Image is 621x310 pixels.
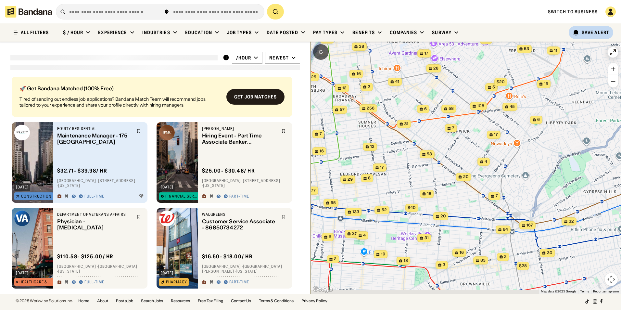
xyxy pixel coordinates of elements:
[84,280,104,285] div: Full-time
[159,211,175,226] img: Walgreens logo
[19,280,54,284] div: Healthcare & Mental Health
[605,273,618,286] button: Map camera controls
[57,133,133,145] div: Maintenance Manager - 175 [GEOGRAPHIC_DATA]
[14,125,30,140] img: Equity Residential logo
[449,106,454,111] span: 58
[541,290,576,293] span: Map data ©2025 Google
[427,151,432,157] span: 53
[311,74,316,80] span: 25
[504,254,507,260] span: 2
[21,30,49,35] div: ALL FILTERS
[433,66,438,71] span: 28
[380,165,384,170] span: 17
[352,209,359,215] span: 133
[84,194,104,199] div: Full-time
[580,290,589,293] a: Terms (opens in new tab)
[497,79,505,84] span: $20
[142,30,170,35] div: Industries
[57,167,107,174] div: $ 32.71 - $39.98 / hr
[519,263,527,268] span: $28
[202,212,277,217] div: Walgreens
[537,117,540,123] span: 6
[57,218,133,231] div: Physician - [MEDICAL_DATA]
[463,174,469,180] span: 20
[78,299,89,303] a: Home
[267,30,298,35] div: Date Posted
[159,125,175,140] img: J.P. Morgan logo
[477,103,484,109] span: 108
[202,167,255,174] div: $ 25.00 - $30.48 / hr
[359,44,364,49] span: 38
[548,9,598,15] a: Switch to Business
[382,207,387,213] span: 52
[57,253,114,260] div: $ 110.58 - $125.00 / hr
[569,219,574,224] span: 32
[480,258,486,263] span: 83
[593,290,619,293] a: Report a map error
[311,188,316,193] span: 77
[301,299,327,303] a: Privacy Policy
[16,185,29,189] div: [DATE]
[329,234,331,240] span: 6
[185,30,212,35] div: Education
[404,121,409,127] span: 31
[526,223,533,228] span: 167
[16,271,29,275] div: [DATE]
[352,30,375,35] div: Benefits
[97,299,108,303] a: About
[57,178,144,188] div: [GEOGRAPHIC_DATA] · [STREET_ADDRESS] · [US_STATE]
[98,30,127,35] div: Experience
[236,55,251,61] div: /hour
[340,107,345,112] span: 57
[440,213,446,219] span: 20
[357,71,361,77] span: 16
[57,212,133,217] div: Department of Veterans Affairs
[424,106,427,112] span: 6
[234,95,277,99] div: Get job matches
[16,299,73,303] div: © 2025 Workwise Solutions Inc.
[259,299,294,303] a: Terms & Conditions
[269,55,289,61] div: Newest
[524,46,529,52] span: 53
[10,74,300,294] div: grid
[390,30,417,35] div: Companies
[161,185,173,189] div: [DATE]
[367,106,374,111] span: 256
[19,86,221,91] div: 🚀 Get Bandana Matched (100% Free)
[432,30,451,35] div: Subway
[425,235,429,241] span: 31
[312,285,334,294] a: Open this area in Google Maps (opens a new window)
[198,299,223,303] a: Free Tax Filing
[320,149,324,154] span: 16
[166,280,187,284] div: Pharmacy
[368,175,371,181] span: 8
[427,191,431,197] span: 16
[202,178,288,188] div: [GEOGRAPHIC_DATA] · [STREET_ADDRESS] · [US_STATE]
[554,48,557,53] span: 11
[229,280,249,285] div: Part-time
[171,299,190,303] a: Resources
[494,132,498,137] span: 17
[14,211,30,226] img: Department of Veterans Affairs logo
[141,299,163,303] a: Search Jobs
[452,125,454,131] span: 7
[202,133,277,145] div: Hiring Event - Part Time Associate Banker [GEOGRAPHIC_DATA] (30 Hours)
[381,252,385,257] span: 19
[370,144,374,149] span: 12
[202,253,253,260] div: $ 16.50 - $18.00 / hr
[161,271,173,275] div: [DATE]
[229,194,249,199] div: Part-time
[231,299,251,303] a: Contact Us
[202,126,277,131] div: [PERSON_NAME]
[352,231,358,237] span: 30
[510,104,515,110] span: 45
[503,227,508,232] span: 64
[63,30,83,35] div: $ / hour
[334,256,336,262] span: 2
[368,84,370,90] span: 2
[202,264,288,274] div: [GEOGRAPHIC_DATA] · [GEOGRAPHIC_DATA][PERSON_NAME] · [US_STATE]
[395,79,399,84] span: 41
[404,258,408,264] span: 18
[342,85,347,91] span: 12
